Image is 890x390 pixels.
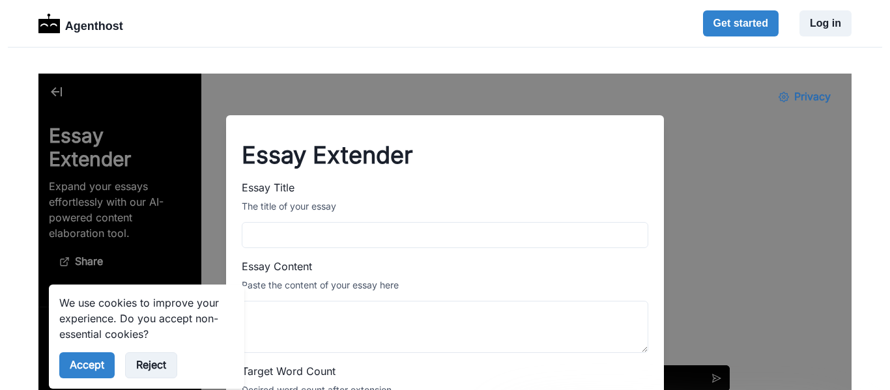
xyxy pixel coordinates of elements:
[87,279,139,305] button: Reject
[203,290,602,305] label: Target Word Count
[203,106,602,122] label: Essay Title
[21,279,76,305] button: Accept
[38,14,60,33] img: Logo
[203,311,610,322] div: Desired word count after extension
[799,10,852,36] button: Log in
[203,127,610,138] div: The title of your essay
[38,12,123,35] a: LogoAgenthost
[65,12,123,35] p: Agenthost
[21,221,195,268] p: We use cookies to improve your experience. Do you accept non-essential cookies?
[203,206,610,217] div: Paste the content of your essay here
[203,185,602,201] label: Essay Content
[703,10,779,36] button: Get started
[730,10,803,36] button: Privacy Settings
